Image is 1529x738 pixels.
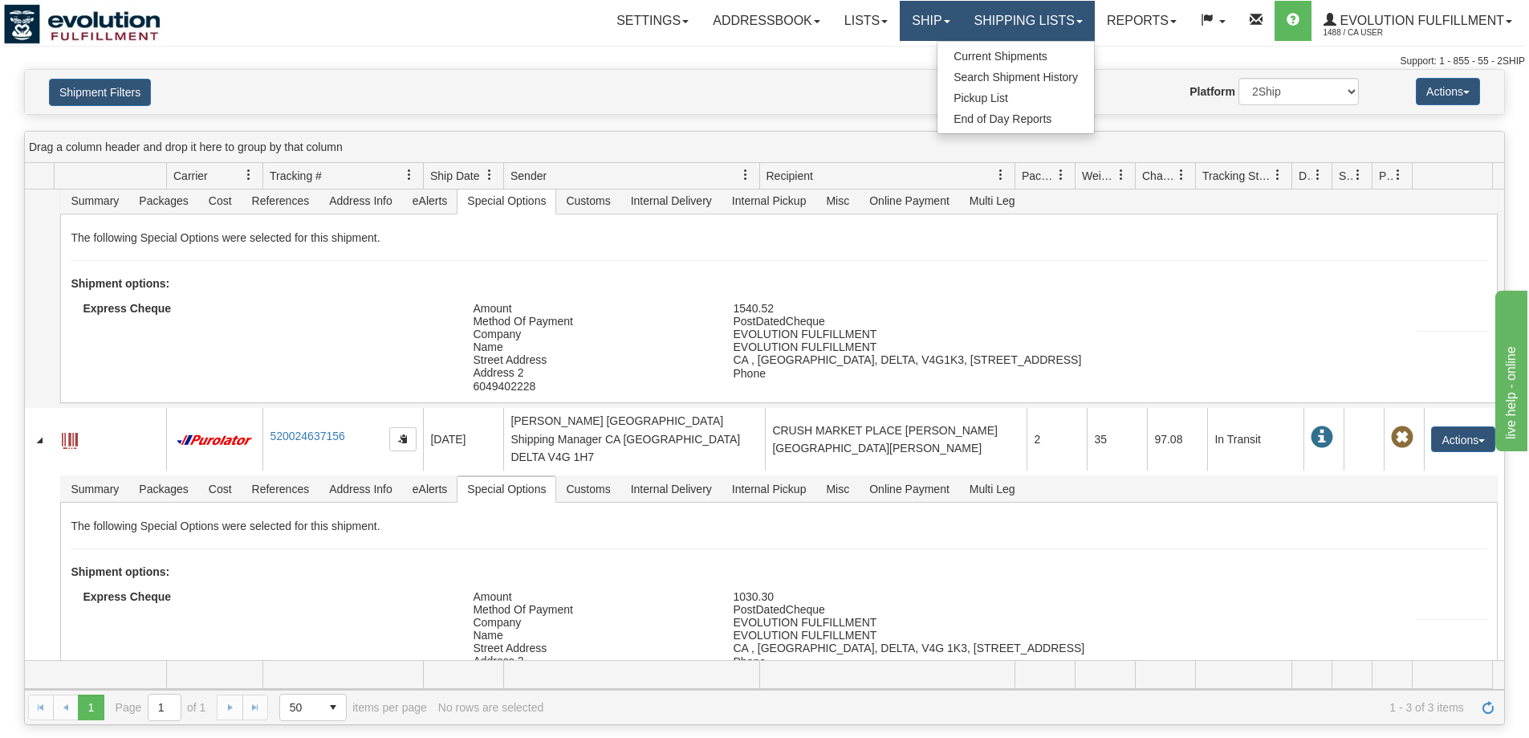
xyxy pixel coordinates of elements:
[1475,695,1501,720] a: Refresh
[954,112,1051,125] span: End of Day Reports
[438,701,544,714] div: No rows are selected
[78,695,104,720] span: Page 1
[1379,168,1393,184] span: Pickup Status
[320,695,346,720] span: select
[937,67,1094,88] a: Search Shipment History
[25,132,1504,163] div: grid grouping header
[290,699,311,716] span: 50
[1087,408,1147,471] td: 35
[721,642,1374,654] div: CA , [GEOGRAPHIC_DATA], DELTA, V4G 1K3, [STREET_ADDRESS]
[987,161,1015,189] a: Recipient filter column settings
[860,188,959,214] span: Online Payment
[61,188,128,214] span: Summary
[235,161,262,189] a: Carrier filter column settings
[556,188,620,214] span: Customs
[722,476,816,502] span: Internal Pickup
[319,188,402,214] span: Address Info
[1207,408,1303,471] td: In Transit
[279,694,347,721] span: Page sizes drop down
[1391,426,1413,449] span: Pickup Not Assigned
[83,302,171,315] strong: Express Cheque
[954,92,1008,104] span: Pickup List
[430,168,479,184] span: Ship Date
[270,168,322,184] span: Tracking #
[242,188,319,214] span: References
[461,302,721,315] div: Amount
[721,616,1374,629] div: EVOLUTION FULFILLMENT
[461,642,721,654] div: Street Address
[1108,161,1135,189] a: Weight filter column settings
[1324,25,1444,41] span: 1488 / CA User
[242,476,319,502] span: References
[721,353,1374,366] div: CA , [GEOGRAPHIC_DATA], DELTA, V4G1K3, [STREET_ADDRESS]
[423,408,503,471] td: [DATE]
[83,590,171,603] strong: Express Cheque
[457,476,555,502] span: Special Options
[960,188,1025,214] span: Multi Leg
[31,432,47,448] a: Collapse
[960,476,1025,502] span: Multi Leg
[461,380,1114,393] div: 6049402228
[1147,408,1207,471] td: 97.08
[555,701,1464,714] span: 1 - 3 of 3 items
[604,1,701,41] a: Settings
[461,629,721,642] div: Name
[461,315,721,328] div: Method Of Payment
[701,1,832,41] a: Addressbook
[71,565,169,578] strong: Shipment options:
[1416,78,1480,105] button: Actions
[461,328,721,340] div: Company
[1082,168,1116,184] span: Weight
[1339,168,1352,184] span: Shipment Issues
[12,10,148,29] div: live help - online
[129,188,197,214] span: Packages
[1202,168,1272,184] span: Tracking Status
[1385,161,1412,189] a: Pickup Status filter column settings
[1336,14,1504,27] span: Evolution Fulfillment
[1189,84,1235,100] label: Platform
[71,520,1486,532] h5: The following Special Options were selected for this shipment.
[1142,168,1176,184] span: Charge
[937,88,1094,108] a: Pickup List
[721,315,1374,328] div: PostDatedCheque
[937,108,1094,129] a: End of Day Reports
[199,476,242,502] span: Cost
[279,694,427,721] span: items per page
[1431,426,1495,452] button: Actions
[461,616,721,629] div: Company
[116,694,206,721] span: Page of 1
[1492,287,1527,451] iframe: chat widget
[476,161,503,189] a: Ship Date filter column settings
[319,476,402,502] span: Address Info
[721,629,1374,642] div: EVOLUTION FULFILLMENT
[461,590,721,603] div: Amount
[721,302,1374,315] div: 1540.52
[1027,408,1087,471] td: 2
[556,476,620,502] span: Customs
[461,366,721,379] div: Address 2
[1168,161,1195,189] a: Charge filter column settings
[510,168,547,184] span: Sender
[1311,1,1524,41] a: Evolution Fulfillment 1488 / CA User
[403,188,457,214] span: eAlerts
[71,232,1486,244] h5: The following Special Options were selected for this shipment.
[1264,161,1291,189] a: Tracking Status filter column settings
[71,277,169,290] strong: Shipment options:
[1344,161,1372,189] a: Shipment Issues filter column settings
[62,426,78,451] a: Label
[721,603,1374,616] div: PostDatedCheque
[860,476,959,502] span: Online Payment
[954,50,1047,63] span: Current Shipments
[457,188,555,214] span: Special Options
[816,476,859,502] span: Misc
[461,603,721,616] div: Method Of Payment
[721,367,981,380] div: Phone
[49,79,151,106] button: Shipment Filters
[900,1,962,41] a: Ship
[962,1,1095,41] a: Shipping lists
[721,655,981,668] div: Phone
[732,161,759,189] a: Sender filter column settings
[396,161,423,189] a: Tracking # filter column settings
[765,408,1027,471] td: CRUSH MARKET PLACE [PERSON_NAME][GEOGRAPHIC_DATA][PERSON_NAME]
[403,476,457,502] span: eAlerts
